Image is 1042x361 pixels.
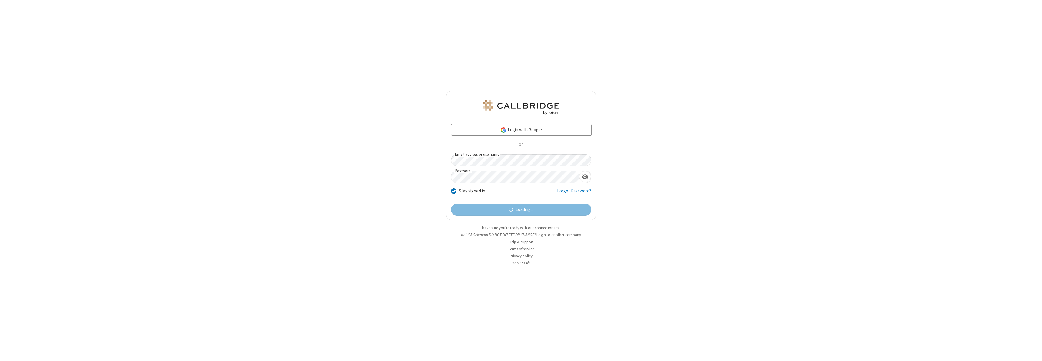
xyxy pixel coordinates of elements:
[509,239,533,245] a: Help & support
[557,188,591,199] a: Forgot Password?
[508,246,534,252] a: Terms of service
[451,204,591,216] button: Loading...
[482,100,560,115] img: QA Selenium DO NOT DELETE OR CHANGE
[516,141,526,149] span: OR
[446,260,596,266] li: v2.6.353.4b
[451,124,591,136] a: Login with Google
[482,225,560,230] a: Make sure you're ready with our connection test
[446,232,596,238] li: Not QA Selenium DO NOT DELETE OR CHANGE?
[516,206,533,213] span: Loading...
[1027,345,1037,357] iframe: Chat
[459,188,485,195] label: Stay signed in
[500,127,507,133] img: google-icon.png
[579,171,591,182] div: Show password
[451,171,579,183] input: Password
[536,232,581,238] button: Login to another company
[451,154,591,166] input: Email address or username
[510,253,533,259] a: Privacy policy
